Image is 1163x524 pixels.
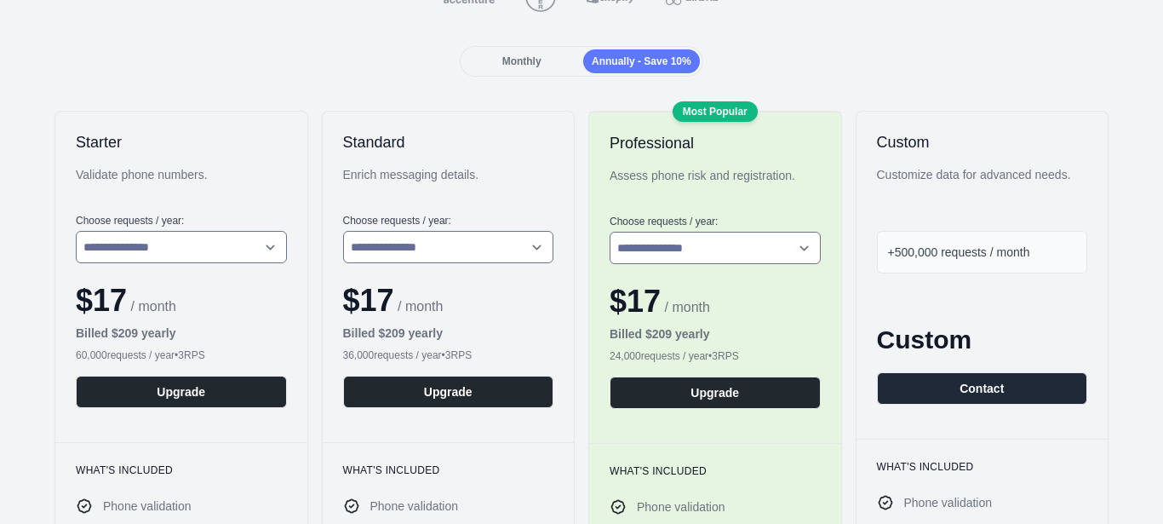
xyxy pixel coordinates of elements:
b: Billed $ 209 yearly [610,327,710,341]
span: Custom [877,325,972,354]
span: $ 17 [610,284,661,319]
div: 36,000 requests / year • 3 RPS [343,348,554,362]
div: 24,000 requests / year • 3 RPS [610,349,821,363]
b: Billed $ 209 yearly [343,326,444,340]
span: / month [394,299,444,314]
span: / month [661,300,710,314]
